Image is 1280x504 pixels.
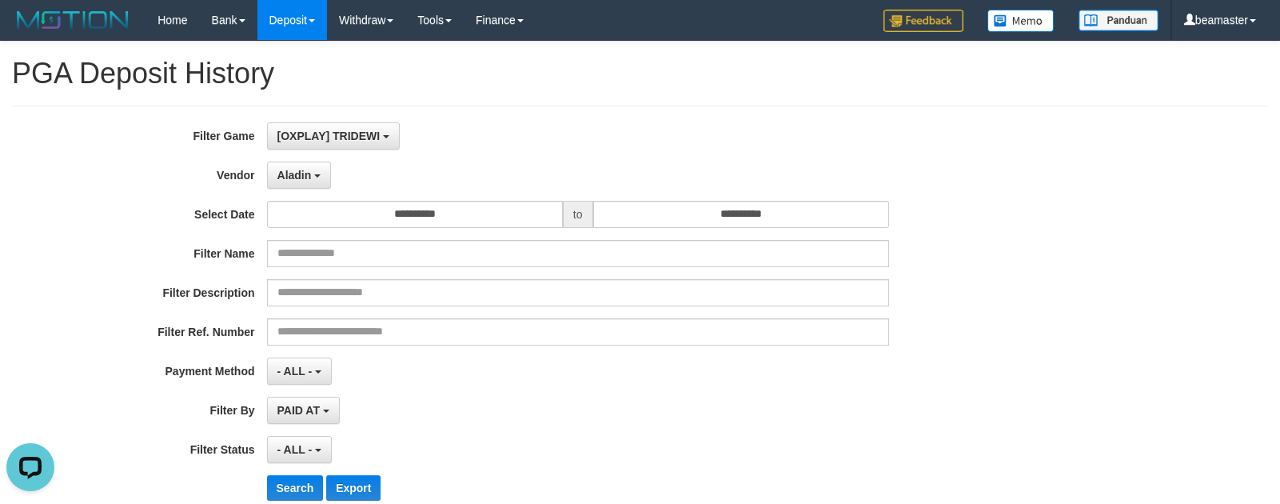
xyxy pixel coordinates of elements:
span: Aladin [277,169,312,182]
img: Button%20Memo.svg [987,10,1055,32]
span: PAID AT [277,404,320,417]
img: panduan.png [1079,10,1158,31]
button: [OXPLAY] TRIDEWI [267,122,401,150]
button: Search [267,475,324,501]
button: Aladin [267,162,332,189]
button: - ALL - [267,358,332,385]
span: [OXPLAY] TRIDEWI [277,130,381,142]
span: - ALL - [277,443,313,456]
img: MOTION_logo.png [12,8,134,32]
button: - ALL - [267,436,332,463]
button: Open LiveChat chat widget [6,6,54,54]
button: PAID AT [267,397,340,424]
span: to [563,201,593,228]
button: Export [326,475,381,501]
img: Feedback.jpg [883,10,963,32]
span: - ALL - [277,365,313,378]
h1: PGA Deposit History [12,58,1268,90]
